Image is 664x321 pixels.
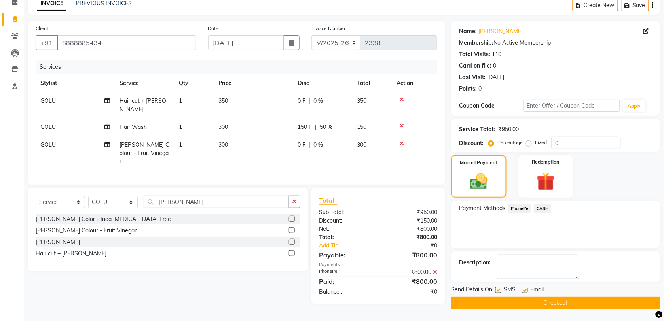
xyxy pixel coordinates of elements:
span: PhonePe [508,204,531,213]
div: Card on file: [459,62,491,70]
th: Qty [174,74,214,92]
span: Hair cut + [PERSON_NAME] [120,97,166,113]
span: GOLU [40,123,56,130]
div: Total: [313,233,378,242]
div: [PERSON_NAME] [36,238,80,246]
button: +91 [36,35,58,50]
div: ₹0 [378,288,443,296]
span: 50 % [320,123,332,131]
div: Description: [459,259,491,267]
div: Hair cut + [PERSON_NAME] [36,249,106,258]
div: PhonePe [313,268,378,276]
span: 300 [218,123,228,130]
span: Total [319,196,338,205]
div: Coupon Code [459,102,524,110]
div: Discount: [313,217,378,225]
div: ₹950.00 [378,208,443,217]
span: 1 [179,123,182,130]
div: Discount: [459,139,484,147]
th: Stylist [36,74,115,92]
img: _cash.svg [465,171,493,191]
div: Paid: [313,277,378,286]
span: | [309,97,310,105]
input: Search or Scan [144,196,289,208]
label: Redemption [532,159,560,166]
span: 350 [357,97,366,104]
label: Date [208,25,219,32]
div: [PERSON_NAME] Colour - Fruit Vinegar [36,227,137,235]
div: 0 [493,62,496,70]
div: Payable: [313,250,378,260]
span: 150 [357,123,366,130]
div: Name: [459,27,477,36]
label: Manual Payment [460,159,498,166]
span: 150 F [298,123,312,131]
div: ₹150.00 [378,217,443,225]
span: Payment Methods [459,204,505,212]
th: Disc [293,74,352,92]
label: Fixed [535,139,547,146]
a: [PERSON_NAME] [478,27,523,36]
span: Hair Wash [120,123,147,130]
div: Sub Total: [313,208,378,217]
div: ₹950.00 [498,125,519,134]
div: 110 [492,50,501,59]
div: ₹0 [389,242,443,250]
div: Points: [459,85,477,93]
th: Action [392,74,437,92]
div: 0 [478,85,482,93]
th: Service [115,74,174,92]
span: [PERSON_NAME] Colour - Fruit Vinegar [120,141,169,165]
span: CASH [534,204,551,213]
div: Balance : [313,288,378,296]
span: 1 [179,97,182,104]
div: ₹800.00 [378,250,443,260]
div: Total Visits: [459,50,490,59]
span: 1 [179,141,182,148]
a: Add Tip [313,242,389,250]
div: ₹800.00 [378,277,443,286]
span: | [315,123,317,131]
div: Service Total: [459,125,495,134]
input: Search by Name/Mobile/Email/Code [57,35,196,50]
input: Enter Offer / Coupon Code [524,100,620,112]
span: 300 [218,141,228,148]
span: SMS [504,285,516,295]
div: [PERSON_NAME] Color - Inoa [MEDICAL_DATA] Free [36,215,171,223]
span: GOLU [40,97,56,104]
span: GOLU [40,141,56,148]
div: Last Visit: [459,73,486,81]
span: Email [530,285,544,295]
div: ₹800.00 [378,225,443,233]
span: 0 % [313,141,323,149]
span: 0 % [313,97,323,105]
span: 300 [357,141,366,148]
div: No Active Membership [459,39,652,47]
div: Payments [319,261,438,268]
div: Net: [313,225,378,233]
div: [DATE] [487,73,504,81]
div: ₹800.00 [378,233,443,242]
div: Membership: [459,39,493,47]
span: 0 F [298,141,305,149]
button: Apply [623,100,646,112]
label: Invoice Number [311,25,346,32]
span: Send Details On [451,285,492,295]
button: Checkout [451,297,660,309]
label: Percentage [497,139,523,146]
label: Client [36,25,48,32]
th: Price [214,74,293,92]
div: Services [36,60,443,74]
span: 350 [218,97,228,104]
img: _gift.svg [531,170,561,193]
span: 0 F [298,97,305,105]
th: Total [352,74,392,92]
span: | [309,141,310,149]
div: ₹800.00 [378,268,443,276]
